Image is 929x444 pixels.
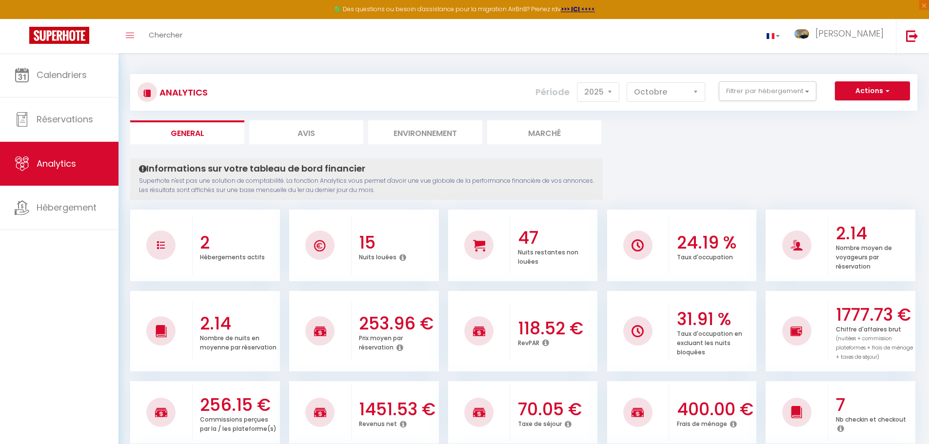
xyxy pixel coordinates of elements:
[200,332,277,351] p: Nombre de nuits en moyenne par réservation
[518,228,595,248] h3: 47
[836,223,913,244] h3: 2.14
[518,418,562,428] p: Taxe de séjour
[200,232,277,253] h3: 2
[141,19,190,53] a: Chercher
[139,176,594,195] p: Superhote n'est pas une solution de comptabilité. La fonction Analytics vous permet d'avoir une v...
[200,395,277,415] h3: 256.15 €
[37,157,76,170] span: Analytics
[561,5,595,13] a: >>> ICI <<<<
[836,242,892,270] p: Nombre moyen de voyageurs par réservation
[200,413,277,433] p: Commissions perçues par la / les plateforme(s)
[359,313,436,334] h3: 253.96 €
[518,318,595,339] h3: 118.52 €
[359,399,436,420] h3: 1451.53 €
[37,113,93,125] span: Réservations
[677,328,742,356] p: Taux d'occupation en excluant les nuits bloquées
[359,232,436,253] h3: 15
[836,323,913,361] p: Chiffre d'affaires brut
[29,27,89,44] img: Super Booking
[359,251,396,261] p: Nuits louées
[815,27,884,39] span: [PERSON_NAME]
[787,19,896,53] a: ... [PERSON_NAME]
[157,241,165,249] img: NO IMAGE
[200,251,265,261] p: Hébergements actifs
[836,413,906,424] p: Nb checkin et checkout
[632,325,644,337] img: NO IMAGE
[157,81,208,103] h3: Analytics
[518,399,595,420] h3: 70.05 €
[677,418,727,428] p: Frais de ménage
[791,325,803,337] img: NO IMAGE
[677,232,754,253] h3: 24.19 %
[37,69,87,81] span: Calendriers
[719,81,816,101] button: Filtrer par hébergement
[535,81,570,103] label: Période
[835,81,910,101] button: Actions
[518,246,578,266] p: Nuits restantes non louées
[139,163,594,174] h4: Informations sur votre tableau de bord financier
[836,305,913,325] h3: 1777.73 €
[836,335,913,361] span: (nuitées + commission plateformes + frais de ménage + taxes de séjour)
[906,30,918,42] img: logout
[359,332,403,351] p: Prix moyen par réservation
[130,120,244,144] li: General
[368,120,482,144] li: Environnement
[149,30,182,40] span: Chercher
[677,399,754,420] h3: 400.00 €
[794,29,809,39] img: ...
[518,337,539,347] p: RevPAR
[200,313,277,334] h3: 2.14
[37,201,97,213] span: Hébergement
[359,418,397,428] p: Revenus net
[487,120,601,144] li: Marché
[836,395,913,415] h3: 7
[677,251,733,261] p: Taux d'occupation
[249,120,363,144] li: Avis
[677,309,754,329] h3: 31.91 %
